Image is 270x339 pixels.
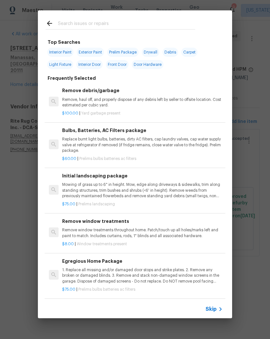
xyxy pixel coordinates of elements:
span: Skip [206,306,217,312]
input: Search issues or repairs [58,19,195,29]
span: $75.00 [62,202,75,206]
span: Yard garbage present [81,111,120,115]
p: Remove window treatments throughout home. Patch/touch up all holes/marks left and paint to match.... [62,227,223,238]
p: Remove, haul off, and properly dispose of any debris left by seller to offsite location. Cost est... [62,97,223,108]
span: Drywall [142,48,159,57]
span: $8.00 [62,242,74,246]
span: Light Fixture [47,60,73,69]
span: Prelim Package [107,48,139,57]
h6: Bulbs, Batteries, AC Filters package [62,127,223,134]
span: Prelims bulbs batteries ac filters [79,157,136,161]
span: Front Door [106,60,129,69]
span: Carpet [181,48,197,57]
h6: Frequently Selected [48,75,96,82]
h6: Initial landscaping package [62,172,223,179]
span: Interior Paint [47,48,73,57]
p: | [62,241,223,247]
span: Interior Door [76,60,103,69]
p: | [62,287,223,292]
span: $100.00 [62,111,78,115]
h6: Remove debris/garbage [62,87,223,94]
h6: Remove window treatments [62,218,223,225]
span: $75.00 [62,287,75,291]
span: Door Hardware [132,60,163,69]
p: | [62,156,223,162]
h6: Egregious Home Package [62,258,223,265]
p: Mowing of grass up to 6" in height. Mow, edge along driveways & sidewalks, trim along standing st... [62,182,223,199]
p: | [62,111,223,116]
p: Replace burnt light bulbs, batteries, dirty AC filters, cap laundry valves, cap water supply valv... [62,137,223,153]
h6: Top Searches [48,39,80,46]
span: Prelims bulbs batteries ac filters [78,287,135,291]
span: Exterior Paint [77,48,104,57]
span: Window treatments present [77,242,127,246]
span: $60.00 [62,157,76,161]
p: 1. Replace all missing and/or damaged door stops and strike plates. 2. Remove any broken or damag... [62,267,223,284]
p: | [62,201,223,207]
span: Prelims landscaping [78,202,115,206]
span: Debris [163,48,178,57]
